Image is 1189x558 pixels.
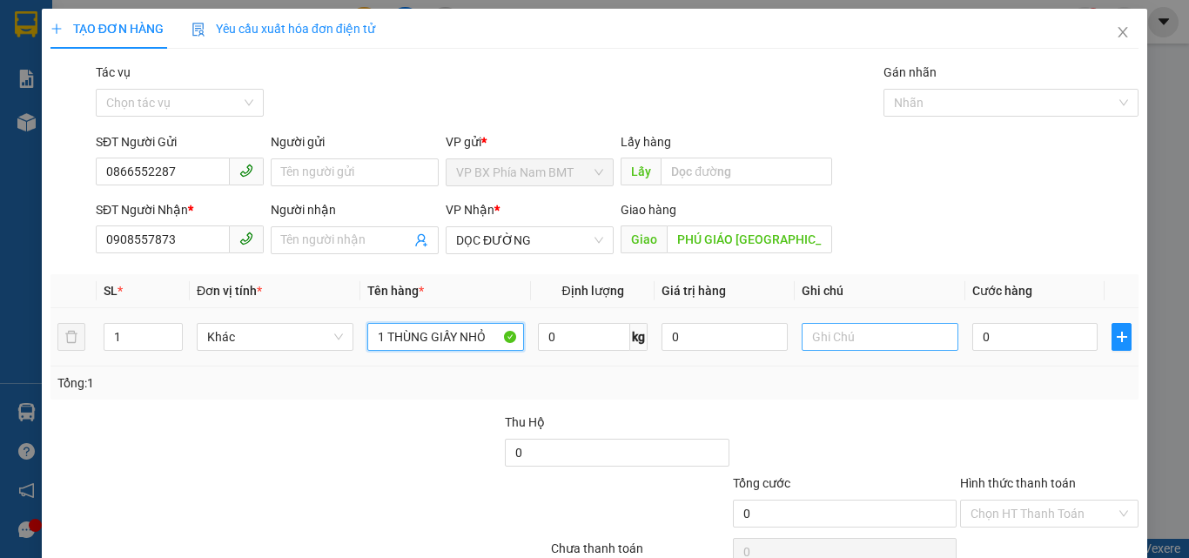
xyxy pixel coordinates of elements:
span: SL [104,284,118,298]
span: close [1116,25,1130,39]
div: Bến Xe Miền Tây [149,15,271,57]
span: Lấy [621,158,661,185]
span: Cước hàng [972,284,1032,298]
span: Nhận: [149,17,191,35]
span: Giao hàng [621,203,676,217]
input: 0 [662,323,787,351]
label: Gán nhãn [883,65,937,79]
img: icon [191,23,205,37]
span: phone [239,164,253,178]
span: Giá trị hàng [662,284,726,298]
div: Tên hàng: 1 thùng cá nhỏ ( : 1 ) [15,123,271,166]
span: Tên hàng [367,284,424,298]
label: Tác vụ [96,65,131,79]
span: DỌC ĐƯỜNG [456,227,603,253]
th: Ghi chú [795,274,965,308]
span: kg [630,323,648,351]
span: Thu Hộ [505,415,545,429]
span: VP Nhận [446,203,494,217]
span: Đơn vị tính [197,284,262,298]
button: plus [1112,323,1132,351]
div: SĐT Người Gửi [96,132,264,151]
div: SĐT Người Nhận [96,200,264,219]
span: plus [50,23,63,35]
span: user-add [414,233,428,247]
span: plus [1112,330,1131,344]
div: Tổng: 1 [57,373,460,393]
div: 50.000 [13,91,139,112]
button: Close [1098,9,1147,57]
div: Người gửi [271,132,439,151]
input: VD: Bàn, Ghế [367,323,524,351]
span: CR : [13,93,40,111]
span: VP BX Phía Nam BMT [456,159,603,185]
div: Người nhận [271,200,439,219]
button: delete [57,323,85,351]
input: Ghi Chú [802,323,958,351]
span: Giao [621,225,667,253]
span: Định lượng [561,284,623,298]
span: TẠO ĐƠN HÀNG [50,22,164,36]
div: VP BX Phía Nam BMT [15,15,137,57]
div: 0852648931 [15,57,137,81]
input: Dọc đường [661,158,832,185]
span: Gửi: [15,17,42,35]
input: Dọc đường [667,225,832,253]
label: Hình thức thanh toán [960,476,1076,490]
span: phone [239,232,253,245]
div: VP gửi [446,132,614,151]
div: 0898427118 [149,57,271,81]
span: Khác [207,324,343,350]
span: Lấy hàng [621,135,671,149]
span: Yêu cầu xuất hóa đơn điện tử [191,22,375,36]
span: Tổng cước [733,476,790,490]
